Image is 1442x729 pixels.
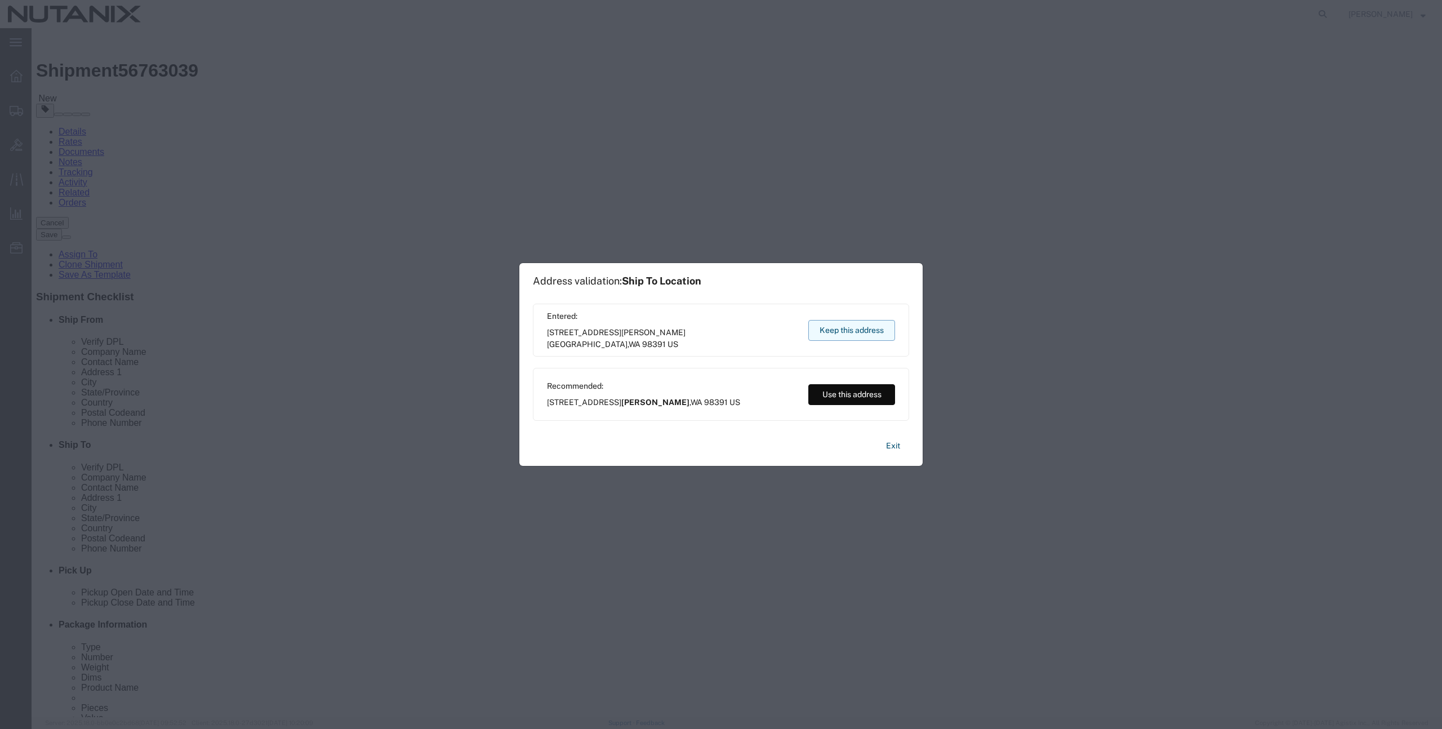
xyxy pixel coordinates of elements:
[704,398,728,407] span: 98391
[533,275,701,287] h1: Address validation:
[547,327,798,350] span: [STREET_ADDRESS] ,
[808,384,895,405] button: Use this address
[547,310,798,322] span: Entered:
[621,398,689,407] span: [PERSON_NAME]
[629,340,640,349] span: WA
[547,328,686,349] span: [PERSON_NAME][GEOGRAPHIC_DATA]
[691,398,702,407] span: WA
[622,275,701,287] span: Ship To Location
[808,320,895,341] button: Keep this address
[877,436,909,456] button: Exit
[547,397,740,408] span: [STREET_ADDRESS] ,
[547,380,740,392] span: Recommended:
[642,340,666,349] span: 98391
[729,398,740,407] span: US
[667,340,678,349] span: US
